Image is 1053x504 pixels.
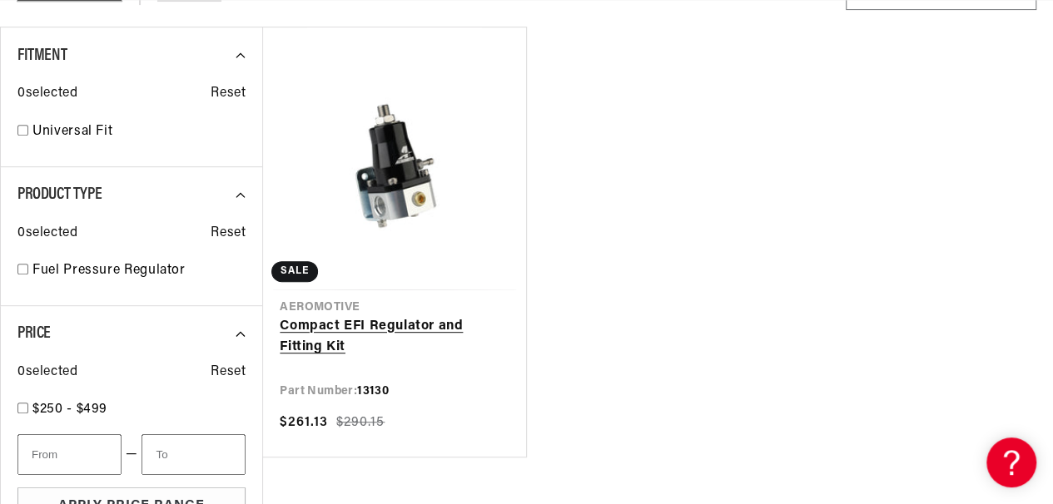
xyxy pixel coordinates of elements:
a: Compact EFI Regulator and Fitting Kit [280,316,509,358]
input: To [142,434,246,475]
span: — [126,444,138,466]
span: Fitment [17,47,67,64]
span: Product Type [17,186,102,203]
span: Reset [211,83,246,105]
span: 0 selected [17,83,77,105]
span: Price [17,325,51,342]
span: Reset [211,223,246,245]
a: Universal Fit [32,121,246,143]
input: From [17,434,122,475]
span: 0 selected [17,362,77,383]
a: Fuel Pressure Regulator [32,260,246,282]
span: Reset [211,362,246,383]
span: $250 - $499 [32,403,107,416]
span: 0 selected [17,223,77,245]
